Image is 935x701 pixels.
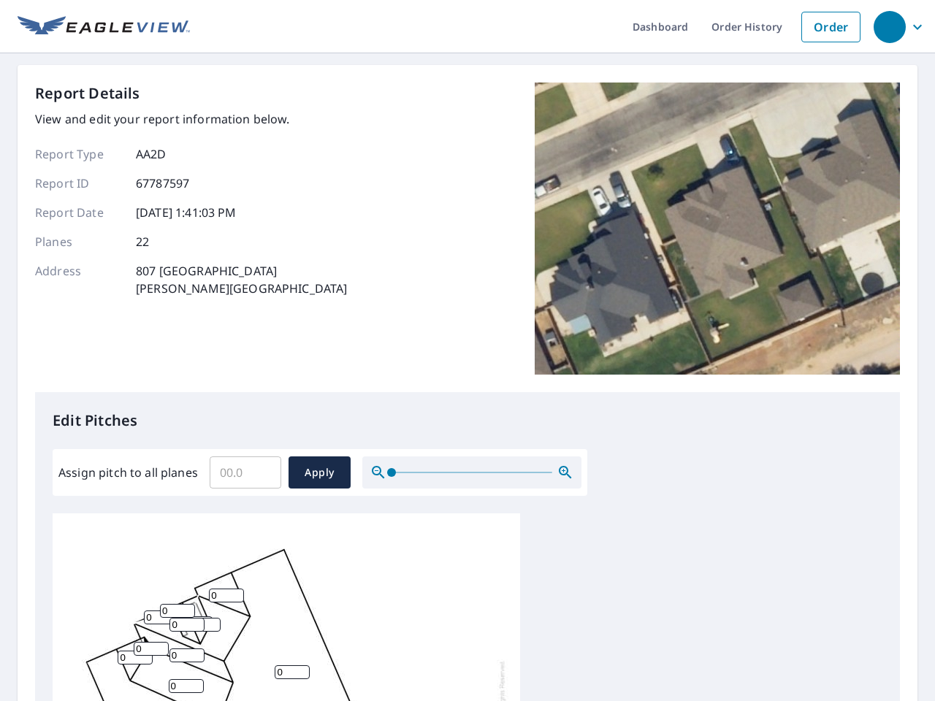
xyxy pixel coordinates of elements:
span: Apply [300,464,339,482]
p: View and edit your report information below. [35,110,348,128]
p: 67787597 [136,175,189,192]
p: Report Date [35,204,123,221]
p: Report Details [35,83,140,104]
p: Report Type [35,145,123,163]
img: EV Logo [18,16,190,38]
p: Edit Pitches [53,410,882,432]
label: Assign pitch to all planes [58,464,198,481]
input: 00.0 [210,452,281,493]
p: Address [35,262,123,297]
p: 807 [GEOGRAPHIC_DATA] [PERSON_NAME][GEOGRAPHIC_DATA] [136,262,348,297]
p: 22 [136,233,149,250]
p: Report ID [35,175,123,192]
button: Apply [289,456,351,489]
a: Order [801,12,860,42]
p: AA2D [136,145,167,163]
p: [DATE] 1:41:03 PM [136,204,237,221]
p: Planes [35,233,123,250]
img: Top image [535,83,900,375]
